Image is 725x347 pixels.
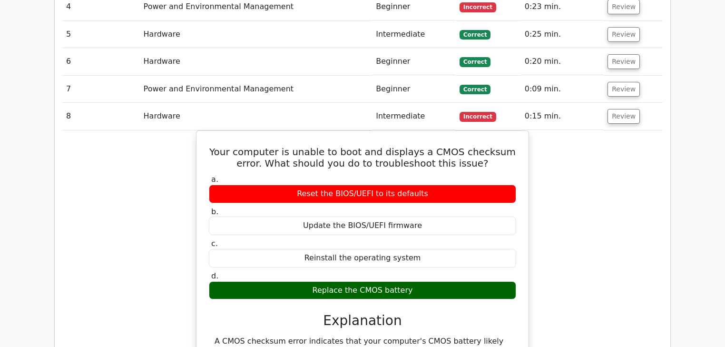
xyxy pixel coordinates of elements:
td: 8 [62,103,140,130]
td: 5 [62,21,140,48]
td: 0:09 min. [521,76,604,103]
td: Hardware [140,21,372,48]
span: Incorrect [460,112,496,121]
td: Intermediate [372,103,456,130]
button: Review [607,82,640,97]
span: Correct [460,30,490,40]
td: Intermediate [372,21,456,48]
h3: Explanation [215,313,510,329]
span: b. [211,207,218,216]
button: Review [607,27,640,42]
span: a. [211,175,218,184]
div: Reinstall the operating system [209,249,516,268]
td: Power and Environmental Management [140,76,372,103]
div: Reset the BIOS/UEFI to its defaults [209,185,516,203]
span: d. [211,271,218,280]
span: Correct [460,57,490,67]
span: c. [211,239,218,248]
td: 6 [62,48,140,75]
h5: Your computer is unable to boot and displays a CMOS checksum error. What should you do to trouble... [208,146,517,169]
td: Beginner [372,76,456,103]
td: Hardware [140,48,372,75]
div: Replace the CMOS battery [209,281,516,300]
td: 7 [62,76,140,103]
td: 0:20 min. [521,48,604,75]
span: Incorrect [460,2,496,12]
button: Review [607,54,640,69]
td: 0:25 min. [521,21,604,48]
td: Hardware [140,103,372,130]
span: Correct [460,85,490,94]
button: Review [607,109,640,124]
td: 0:15 min. [521,103,604,130]
td: Beginner [372,48,456,75]
div: Update the BIOS/UEFI firmware [209,217,516,235]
